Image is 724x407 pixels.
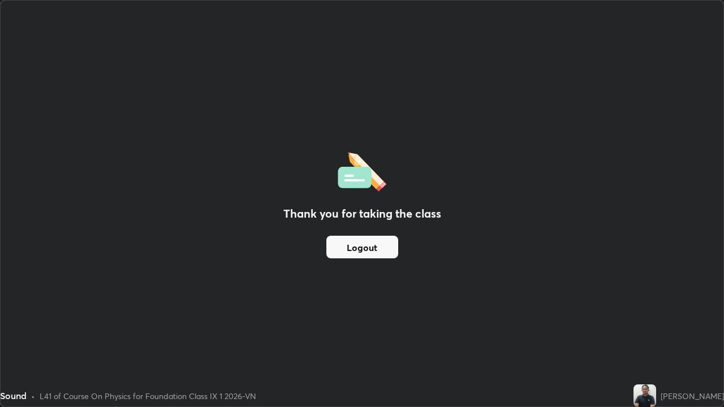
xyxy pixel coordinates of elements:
img: 4fc8fb9b56d647e28bc3800bbacc216d.jpg [633,384,656,407]
div: [PERSON_NAME] [661,390,724,402]
div: • [31,390,35,402]
div: L41 of Course On Physics for Foundation Class IX 1 2026-VN [40,390,256,402]
button: Logout [326,236,398,258]
img: offlineFeedback.1438e8b3.svg [338,149,386,192]
h2: Thank you for taking the class [283,205,441,222]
